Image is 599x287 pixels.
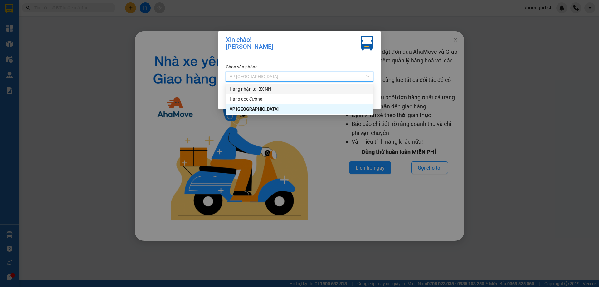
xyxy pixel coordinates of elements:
[226,104,373,114] div: VP Hà Đông
[230,106,369,112] div: VP [GEOGRAPHIC_DATA]
[226,63,373,70] div: Chọn văn phòng
[230,86,369,92] div: Hàng nhận tại BX NN
[361,36,373,51] img: vxr-icon
[226,84,373,94] div: Hàng nhận tại BX NN
[226,36,273,51] div: Xin chào! [PERSON_NAME]
[226,94,373,104] div: Hàng dọc đường
[230,72,369,81] span: VP Hà Đông
[230,96,369,102] div: Hàng dọc đường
